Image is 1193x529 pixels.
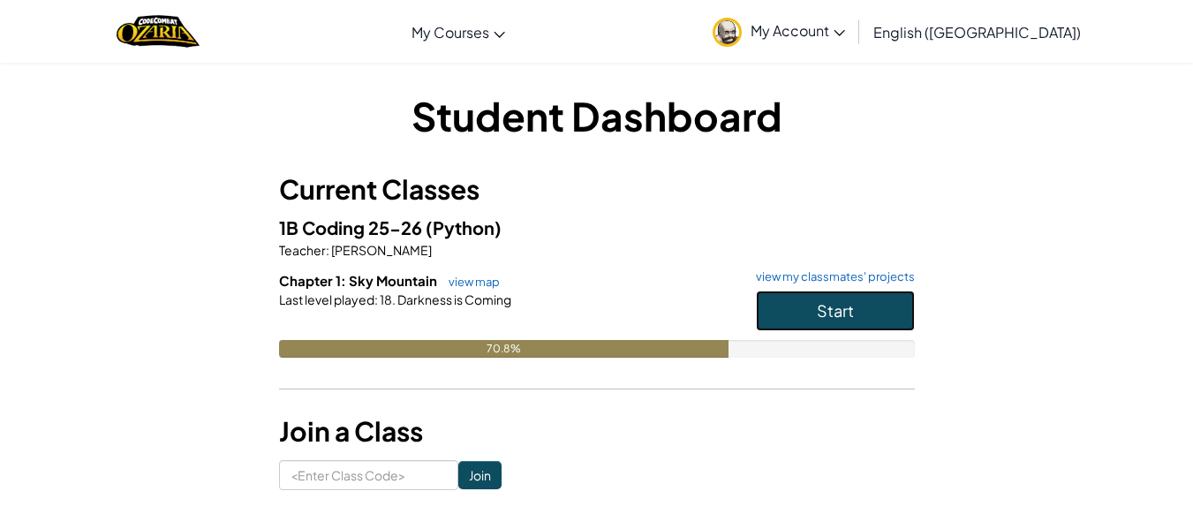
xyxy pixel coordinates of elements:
h3: Current Classes [279,170,915,209]
a: My Account [704,4,854,59]
span: Start [817,300,854,321]
a: view map [440,275,500,289]
span: Darkness is Coming [396,291,511,307]
span: 18. [378,291,396,307]
a: view my classmates' projects [747,271,915,283]
a: Ozaria by CodeCombat logo [117,13,199,49]
a: English ([GEOGRAPHIC_DATA]) [865,8,1090,56]
span: My Account [751,21,845,40]
span: Last level played [279,291,374,307]
h3: Join a Class [279,412,915,451]
input: <Enter Class Code> [279,460,458,490]
span: : [326,242,329,258]
img: avatar [713,18,742,47]
input: Join [458,461,502,489]
a: My Courses [403,8,514,56]
h1: Student Dashboard [279,88,915,143]
span: 1B Coding 25-26 [279,216,426,238]
img: Home [117,13,199,49]
span: [PERSON_NAME] [329,242,432,258]
span: Teacher [279,242,326,258]
button: Start [756,291,915,331]
span: (Python) [426,216,502,238]
div: 70.8% [279,340,729,358]
span: Chapter 1: Sky Mountain [279,272,440,289]
span: English ([GEOGRAPHIC_DATA]) [873,23,1081,42]
span: : [374,291,378,307]
span: My Courses [412,23,489,42]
